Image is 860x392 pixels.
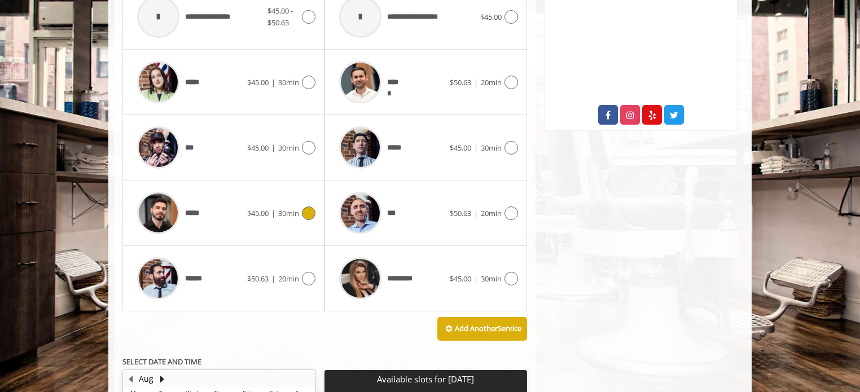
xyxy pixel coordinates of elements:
[481,208,502,218] span: 20min
[450,274,471,284] span: $45.00
[271,77,275,87] span: |
[278,77,299,87] span: 30min
[329,375,522,384] p: Available slots for [DATE]
[481,274,502,284] span: 30min
[481,77,502,87] span: 20min
[480,12,502,22] span: $45.00
[437,317,527,341] button: Add AnotherService
[278,143,299,153] span: 30min
[157,373,166,385] button: Next Month
[278,274,299,284] span: 20min
[450,143,471,153] span: $45.00
[278,208,299,218] span: 30min
[247,77,269,87] span: $45.00
[455,323,521,333] b: Add Another Service
[271,274,275,284] span: |
[122,356,201,367] b: SELECT DATE AND TIME
[247,143,269,153] span: $45.00
[474,208,478,218] span: |
[247,274,269,284] span: $50.63
[139,373,153,385] button: Aug
[247,208,269,218] span: $45.00
[450,208,471,218] span: $50.63
[126,373,135,385] button: Previous Month
[474,274,478,284] span: |
[267,6,293,28] span: $45.00 - $50.63
[271,208,275,218] span: |
[450,77,471,87] span: $50.63
[474,143,478,153] span: |
[481,143,502,153] span: 30min
[474,77,478,87] span: |
[271,143,275,153] span: |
